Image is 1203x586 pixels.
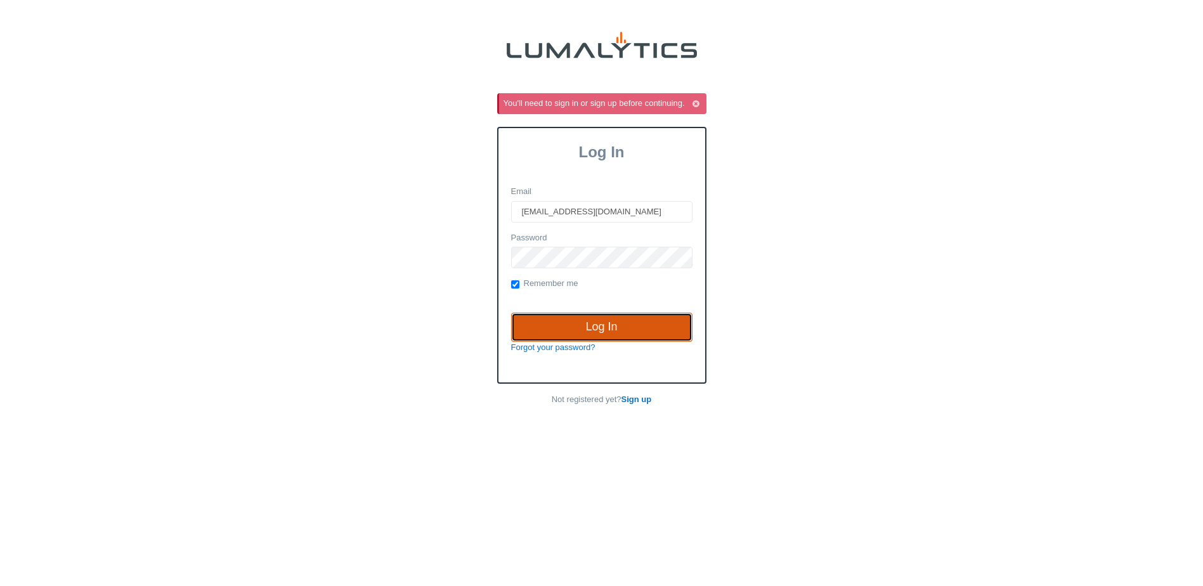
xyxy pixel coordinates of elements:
img: lumalytics-black-e9b537c871f77d9ce8d3a6940f85695cd68c596e3f819dc492052d1098752254.png [507,32,697,58]
input: Email [511,201,693,223]
p: Not registered yet? [497,394,706,406]
label: Remember me [511,278,578,290]
h3: Log In [498,143,705,161]
input: Log In [511,313,693,342]
label: Password [511,232,547,244]
a: Forgot your password? [511,342,595,352]
a: Sign up [621,394,652,404]
div: You'll need to sign in or sign up before continuing. [504,98,704,110]
input: Remember me [511,280,519,289]
label: Email [511,186,532,198]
